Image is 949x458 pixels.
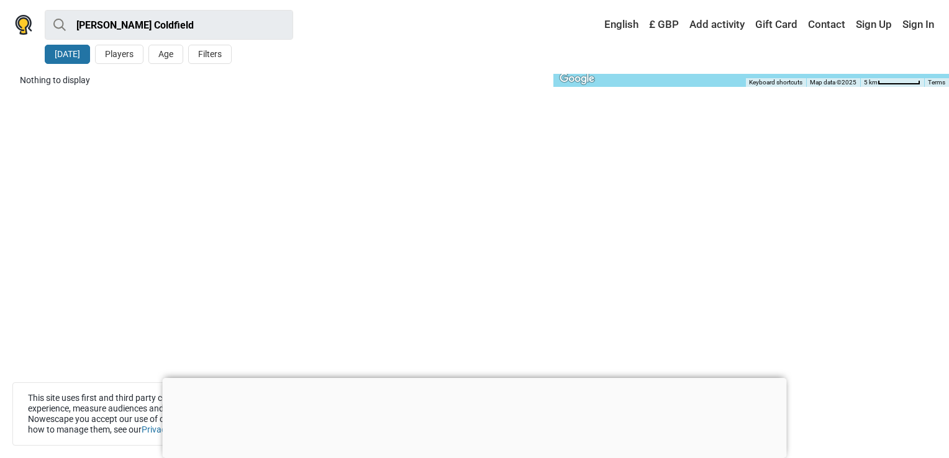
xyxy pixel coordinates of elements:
[556,71,597,87] a: Open this area in Google Maps (opens a new window)
[95,45,143,64] button: Players
[148,45,183,64] button: Age
[45,45,90,64] button: [DATE]
[899,14,934,36] a: Sign In
[556,71,597,87] img: Google
[188,45,232,64] button: Filters
[810,79,856,86] span: Map data ©2025
[805,14,848,36] a: Contact
[12,382,385,446] div: This site uses first and third party cookies to provide you with a great user experience, measure...
[864,79,878,86] span: 5 km
[686,14,748,36] a: Add activity
[593,14,642,36] a: English
[20,74,543,87] div: Nothing to display
[596,20,604,29] img: English
[853,14,895,36] a: Sign Up
[45,10,293,40] input: try “London”
[928,79,945,86] a: Terms (opens in new tab)
[15,15,32,35] img: Nowescape logo
[646,14,682,36] a: £ GBP
[749,78,802,87] button: Keyboard shortcuts
[860,78,924,87] button: Map Scale: 5 km per 65 pixels
[752,14,801,36] a: Gift Card
[142,424,194,434] a: Privacy Policy
[163,378,787,455] iframe: Advertisement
